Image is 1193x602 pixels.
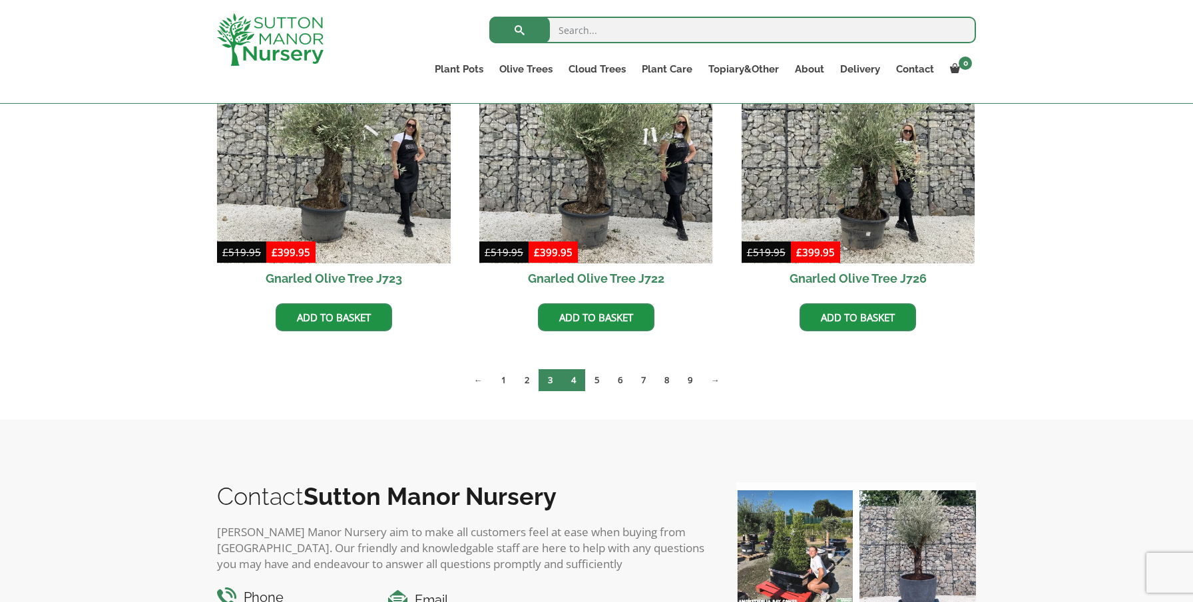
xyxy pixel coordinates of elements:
span: Page 3 [539,369,562,391]
a: Add to basket: “Gnarled Olive Tree J723” [276,303,392,331]
a: Page 7 [632,369,655,391]
span: £ [796,245,802,259]
a: Plant Care [634,60,700,78]
a: Contact [888,60,942,78]
a: Sale! Gnarled Olive Tree J723 [217,30,451,293]
a: Add to basket: “Gnarled Olive Tree J722” [538,303,654,331]
a: Page 5 [585,369,608,391]
a: Delivery [832,60,888,78]
a: Cloud Trees [561,60,634,78]
a: Page 8 [655,369,678,391]
a: Page 4 [562,369,585,391]
h2: Gnarled Olive Tree J726 [742,263,975,293]
a: Page 6 [608,369,632,391]
img: Gnarled Olive Tree J723 [217,30,451,263]
a: ← [465,369,492,391]
h2: Gnarled Olive Tree J723 [217,263,451,293]
span: £ [222,245,228,259]
a: → [702,369,729,391]
bdi: 519.95 [485,245,523,259]
a: Page 1 [492,369,515,391]
a: Sale! Gnarled Olive Tree J726 [742,30,975,293]
bdi: 519.95 [222,245,261,259]
a: Sale! Gnarled Olive Tree J722 [479,30,713,293]
span: £ [534,245,540,259]
img: logo [217,13,324,66]
a: Add to basket: “Gnarled Olive Tree J726” [800,303,916,331]
span: £ [272,245,278,259]
h2: Contact [217,482,710,510]
input: Search... [489,17,976,43]
bdi: 399.95 [534,245,573,259]
bdi: 519.95 [747,245,786,259]
img: Gnarled Olive Tree J726 [742,30,975,263]
span: £ [485,245,491,259]
span: 0 [959,57,972,70]
a: Page 9 [678,369,702,391]
bdi: 399.95 [796,245,835,259]
span: £ [747,245,753,259]
a: Plant Pots [427,60,491,78]
a: Olive Trees [491,60,561,78]
a: Topiary&Other [700,60,787,78]
a: About [787,60,832,78]
nav: Product Pagination [217,369,976,396]
h2: Gnarled Olive Tree J722 [479,263,713,293]
a: 0 [942,60,976,78]
bdi: 399.95 [272,245,310,259]
img: Gnarled Olive Tree J722 [479,30,713,263]
a: Page 2 [515,369,539,391]
p: [PERSON_NAME] Manor Nursery aim to make all customers feel at ease when buying from [GEOGRAPHIC_D... [217,524,710,572]
b: Sutton Manor Nursery [304,482,557,510]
